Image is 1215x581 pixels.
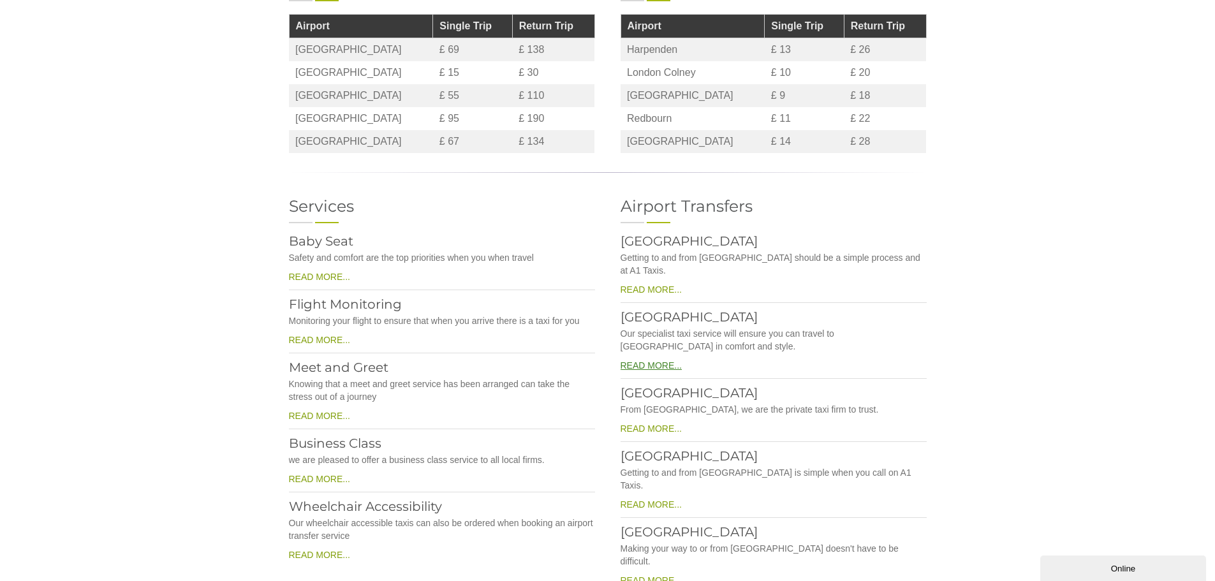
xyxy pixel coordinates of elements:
[433,107,512,130] td: £ 95
[765,84,844,107] td: £ 9
[433,130,512,153] td: £ 67
[844,84,926,107] td: £ 18
[289,436,381,451] a: Business Class
[621,248,927,280] p: Getting to and from [GEOGRAPHIC_DATA] should be a simple process and at A1 Taxis.
[621,61,765,84] td: London Colney
[512,15,594,38] th: Return Trip
[621,524,758,540] a: [GEOGRAPHIC_DATA]
[844,130,926,153] td: £ 28
[289,335,350,345] a: READ MORE...
[289,38,433,62] td: [GEOGRAPHIC_DATA]
[621,233,758,249] a: [GEOGRAPHIC_DATA]
[765,15,844,38] th: Single Trip
[621,309,758,325] a: [GEOGRAPHIC_DATA]
[621,400,927,419] p: From [GEOGRAPHIC_DATA], we are the private taxi firm to trust.
[621,448,758,464] a: [GEOGRAPHIC_DATA]
[1040,553,1209,581] iframe: chat widget
[621,360,682,371] a: READ MORE...
[844,38,926,62] td: £ 26
[289,513,595,545] p: Our wheelchair accessible taxis can also be ordered when booking an airport transfer service
[289,450,595,469] p: we are pleased to offer a business class service to all local firms.
[765,107,844,130] td: £ 11
[433,15,512,38] th: Single Trip
[289,374,595,406] p: Knowing that a meet and greet service has been arranged can take the stress out of a journey
[289,61,433,84] td: [GEOGRAPHIC_DATA]
[621,499,682,510] a: READ MORE...
[621,38,765,62] td: Harpenden
[621,324,927,356] p: Our specialist taxi service will ensure you can travel to [GEOGRAPHIC_DATA] in comfort and style.
[433,84,512,107] td: £ 55
[289,130,433,153] td: [GEOGRAPHIC_DATA]
[844,15,926,38] th: Return Trip
[289,297,402,312] a: Flight Monitoring
[289,248,595,267] p: Safety and comfort are the top priorities when you when travel
[621,463,927,495] p: Getting to and from [GEOGRAPHIC_DATA] is simple when you call on A1 Taxis.
[433,38,512,62] td: £ 69
[765,61,844,84] td: £ 10
[621,539,927,571] p: Making your way to or from [GEOGRAPHIC_DATA] doesn't have to be difficult.
[621,198,927,214] h2: Airport Transfers
[844,61,926,84] td: £ 20
[621,130,765,153] td: [GEOGRAPHIC_DATA]
[621,284,682,295] a: READ MORE...
[512,107,594,130] td: £ 190
[289,84,433,107] td: [GEOGRAPHIC_DATA]
[433,61,512,84] td: £ 15
[621,15,765,38] th: Airport
[289,360,388,375] a: Meet and Greet
[289,474,350,484] a: READ MORE...
[512,130,594,153] td: £ 134
[765,130,844,153] td: £ 14
[621,423,682,434] a: READ MORE...
[289,550,350,560] a: READ MORE...
[289,272,350,282] a: READ MORE...
[512,61,594,84] td: £ 30
[621,84,765,107] td: [GEOGRAPHIC_DATA]
[289,198,595,214] h2: Services
[289,411,350,421] a: READ MORE...
[289,311,595,330] p: Monitoring your flight to ensure that when you arrive there is a taxi for you
[844,107,926,130] td: £ 22
[289,499,442,514] a: Wheelchair Accessibility
[289,107,433,130] td: [GEOGRAPHIC_DATA]
[621,385,758,401] a: [GEOGRAPHIC_DATA]
[289,233,353,249] a: Baby Seat
[621,107,765,130] td: Redbourn
[289,15,433,38] th: Airport
[512,38,594,62] td: £ 138
[512,84,594,107] td: £ 110
[765,38,844,62] td: £ 13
